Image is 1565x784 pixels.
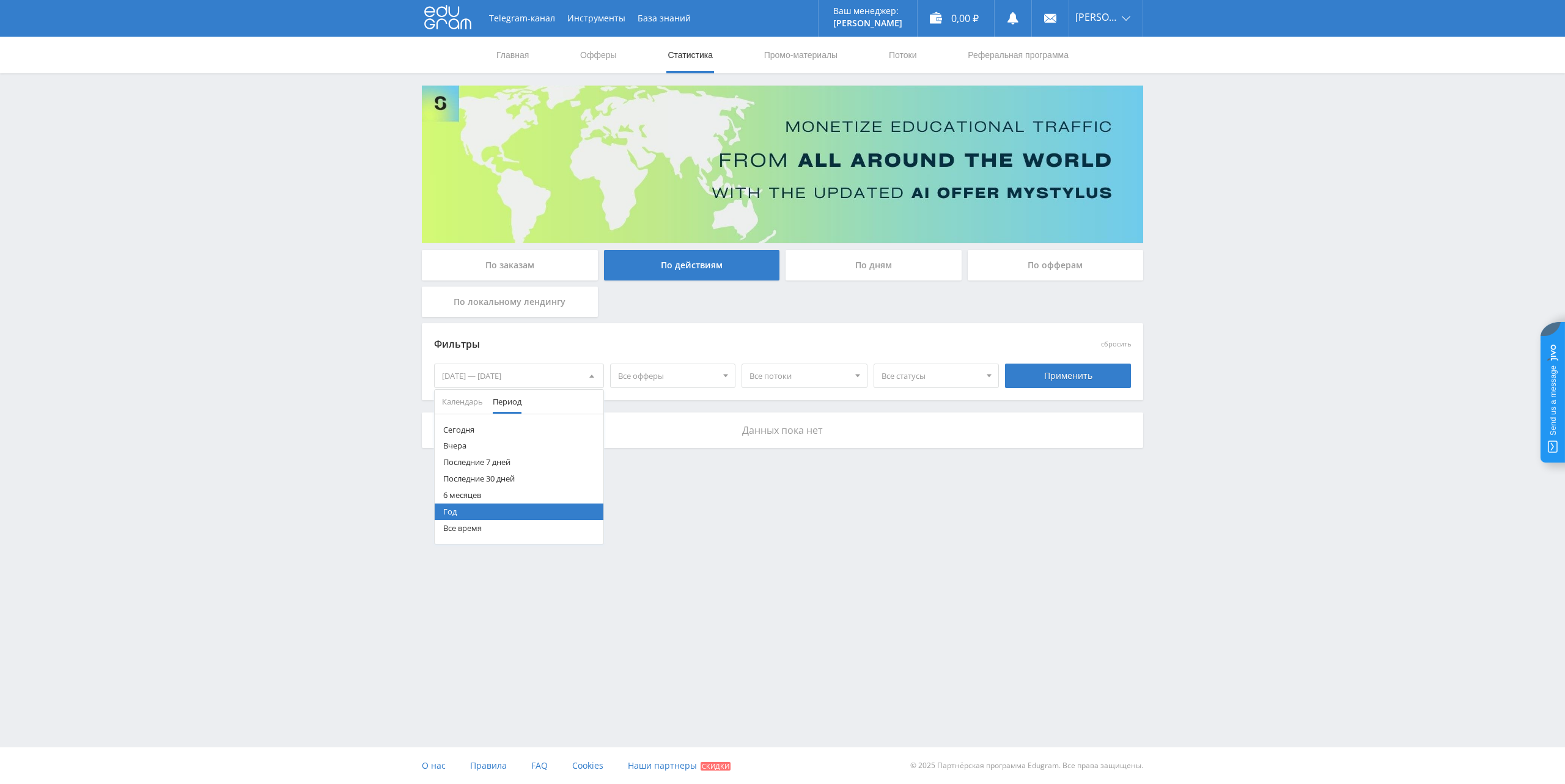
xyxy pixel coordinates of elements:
[1101,340,1131,348] button: сбросить
[434,425,1131,436] p: Данных пока нет
[422,747,446,784] a: О нас
[1005,364,1131,388] div: Применить
[572,760,603,771] span: Cookies
[488,390,526,414] button: Период
[968,250,1144,280] div: По офферам
[435,520,603,537] button: Все время
[495,37,530,73] a: Главная
[572,747,603,784] a: Cookies
[833,6,902,16] p: Ваш менеджер:
[786,250,962,280] div: По дням
[666,37,714,73] a: Статистика
[789,747,1143,784] div: © 2025 Партнёрская программа Edugram. Все права защищены.
[435,471,603,487] button: Последние 30 дней
[493,390,521,414] span: Период
[435,454,603,471] button: Последние 7 дней
[422,760,446,771] span: О нас
[442,390,483,414] span: Календарь
[604,250,780,280] div: По действиям
[422,287,598,317] div: По локальному лендингу
[435,487,603,504] button: 6 месяцев
[763,37,839,73] a: Промо-материалы
[888,37,918,73] a: Потоки
[437,390,488,414] button: Календарь
[579,37,618,73] a: Офферы
[701,762,731,771] span: Скидки
[422,250,598,280] div: По заказам
[1075,12,1118,22] span: [PERSON_NAME]
[531,760,548,771] span: FAQ
[435,504,603,520] button: Год
[531,747,548,784] a: FAQ
[422,86,1143,243] img: Banner
[882,364,981,387] span: Все статусы
[435,364,603,387] div: [DATE] — [DATE]
[435,422,603,438] button: Сегодня
[628,760,697,771] span: Наши партнеры
[435,438,603,454] button: Вчера
[470,760,507,771] span: Правила
[618,364,717,387] span: Все офферы
[434,335,956,354] div: Фильтры
[749,364,849,387] span: Все потоки
[470,747,507,784] a: Правила
[967,37,1070,73] a: Реферальная программа
[833,18,902,28] p: [PERSON_NAME]
[628,747,731,784] a: Наши партнеры Скидки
